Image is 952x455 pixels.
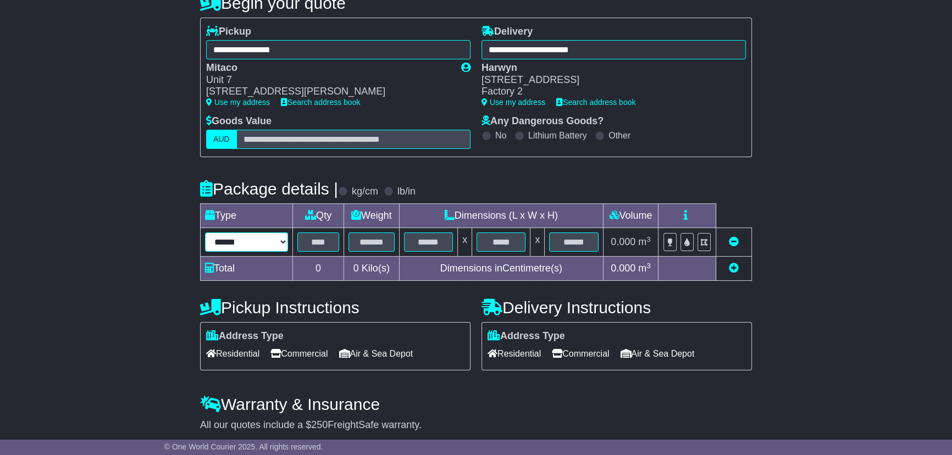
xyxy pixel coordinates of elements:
[528,130,587,141] label: Lithium Battery
[621,345,695,362] span: Air & Sea Depot
[646,235,651,243] sup: 3
[481,74,735,86] div: [STREET_ADDRESS]
[311,419,328,430] span: 250
[201,204,293,228] td: Type
[164,442,323,451] span: © One World Courier 2025. All rights reserved.
[481,86,735,98] div: Factory 2
[206,98,270,107] a: Use my address
[206,62,450,74] div: Mitaco
[206,115,272,127] label: Goods Value
[603,204,658,228] td: Volume
[339,345,413,362] span: Air & Sea Depot
[200,298,471,317] h4: Pickup Instructions
[638,263,651,274] span: m
[293,257,344,281] td: 0
[200,180,338,198] h4: Package details |
[458,228,472,257] td: x
[200,395,752,413] h4: Warranty & Insurance
[608,130,630,141] label: Other
[552,345,609,362] span: Commercial
[206,330,284,342] label: Address Type
[481,115,604,127] label: Any Dangerous Goods?
[206,86,450,98] div: [STREET_ADDRESS][PERSON_NAME]
[638,236,651,247] span: m
[201,257,293,281] td: Total
[556,98,635,107] a: Search address book
[352,186,378,198] label: kg/cm
[729,236,739,247] a: Remove this item
[399,257,603,281] td: Dimensions in Centimetre(s)
[353,263,359,274] span: 0
[729,263,739,274] a: Add new item
[344,257,399,281] td: Kilo(s)
[481,98,545,107] a: Use my address
[481,26,533,38] label: Delivery
[530,228,545,257] td: x
[488,345,541,362] span: Residential
[481,298,752,317] h4: Delivery Instructions
[481,62,735,74] div: Harwyn
[397,186,416,198] label: lb/in
[495,130,506,141] label: No
[206,74,450,86] div: Unit 7
[611,236,635,247] span: 0.000
[344,204,399,228] td: Weight
[488,330,565,342] label: Address Type
[611,263,635,274] span: 0.000
[206,345,259,362] span: Residential
[281,98,360,107] a: Search address book
[206,26,251,38] label: Pickup
[270,345,328,362] span: Commercial
[293,204,344,228] td: Qty
[646,262,651,270] sup: 3
[399,204,603,228] td: Dimensions (L x W x H)
[206,130,237,149] label: AUD
[200,419,752,431] div: All our quotes include a $ FreightSafe warranty.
